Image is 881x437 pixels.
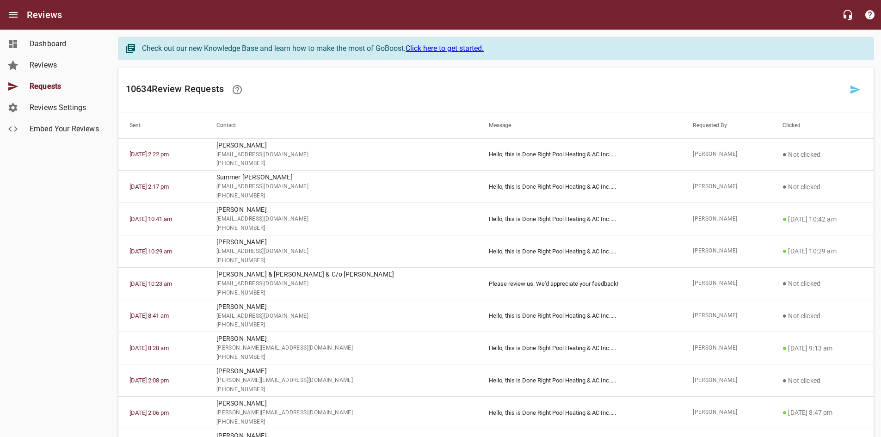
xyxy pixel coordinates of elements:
span: ● [782,311,787,320]
span: [PERSON_NAME][EMAIL_ADDRESS][DOMAIN_NAME] [216,408,467,418]
th: Clicked [771,112,874,138]
span: Reviews Settings [30,102,100,113]
a: [DATE] 10:41 am [129,215,172,222]
span: [PERSON_NAME][EMAIL_ADDRESS][DOMAIN_NAME] [216,344,467,353]
div: Check out our new Knowledge Base and learn how to make the most of GoBoost. [142,43,864,54]
span: [PHONE_NUMBER] [216,320,467,330]
span: [PERSON_NAME] [693,279,760,288]
a: [DATE] 10:29 am [129,248,172,255]
span: [PHONE_NUMBER] [216,256,467,265]
td: Hello, this is Done Right Pool Heating & AC Inc.. ... [478,300,682,332]
td: Hello, this is Done Right Pool Heating & AC Inc.. ... [478,235,682,267]
span: ● [782,344,787,352]
span: [EMAIL_ADDRESS][DOMAIN_NAME] [216,279,467,289]
p: [DATE] 10:42 am [782,214,863,225]
a: [DATE] 2:06 pm [129,409,169,416]
td: Hello, this is Done Right Pool Heating & AC Inc.. ... [478,171,682,203]
p: [PERSON_NAME] [216,237,467,247]
p: [DATE] 8:47 pm [782,407,863,418]
th: Sent [118,112,205,138]
button: Live Chat [837,4,859,26]
p: Summer [PERSON_NAME] [216,172,467,182]
p: [PERSON_NAME] [216,205,467,215]
span: [PERSON_NAME] [693,182,760,191]
span: ● [782,279,787,288]
a: [DATE] 8:41 am [129,312,169,319]
td: Hello, this is Done Right Pool Heating & AC Inc.. ... [478,397,682,429]
span: [EMAIL_ADDRESS][DOMAIN_NAME] [216,312,467,321]
td: Hello, this is Done Right Pool Heating & AC Inc.. ... [478,332,682,364]
span: [PHONE_NUMBER] [216,224,467,233]
th: Contact [205,112,478,138]
span: [PHONE_NUMBER] [216,385,467,394]
span: [PERSON_NAME] [693,408,760,417]
span: [PERSON_NAME] [693,344,760,353]
p: [DATE] 10:29 am [782,246,863,257]
a: Request a review [844,79,866,101]
p: [DATE] 9:13 am [782,343,863,354]
span: [EMAIL_ADDRESS][DOMAIN_NAME] [216,215,467,224]
p: [PERSON_NAME] [216,302,467,312]
th: Message [478,112,682,138]
span: [PHONE_NUMBER] [216,159,467,168]
span: Reviews [30,60,100,71]
a: [DATE] 2:17 pm [129,183,169,190]
button: Support Portal [859,4,881,26]
span: ● [782,246,787,255]
span: Dashboard [30,38,100,49]
span: [PHONE_NUMBER] [216,418,467,427]
td: Hello, this is Done Right Pool Heating & AC Inc.. ... [478,138,682,171]
span: ● [782,408,787,417]
span: [PERSON_NAME] [693,150,760,159]
a: Learn how requesting reviews can improve your online presence [226,79,248,101]
p: [PERSON_NAME] [216,141,467,150]
span: [PERSON_NAME][EMAIL_ADDRESS][DOMAIN_NAME] [216,376,467,385]
a: [DATE] 2:08 pm [129,377,169,384]
span: [PERSON_NAME] [693,246,760,256]
p: [PERSON_NAME] & [PERSON_NAME] & C/o [PERSON_NAME] [216,270,467,279]
a: [DATE] 8:28 am [129,345,169,351]
span: [PERSON_NAME] [693,376,760,385]
td: Please review us. We'd appreciate your feedback! [478,267,682,300]
span: ● [782,182,787,191]
span: [PHONE_NUMBER] [216,289,467,298]
td: Hello, this is Done Right Pool Heating & AC Inc.. ... [478,203,682,235]
span: [EMAIL_ADDRESS][DOMAIN_NAME] [216,150,467,160]
span: [PERSON_NAME] [693,311,760,320]
a: Click here to get started. [406,44,484,53]
span: [PHONE_NUMBER] [216,353,467,362]
span: [EMAIL_ADDRESS][DOMAIN_NAME] [216,182,467,191]
p: Not clicked [782,310,863,321]
a: [DATE] 10:23 am [129,280,172,287]
button: Open drawer [2,4,25,26]
span: [EMAIL_ADDRESS][DOMAIN_NAME] [216,247,467,256]
p: [PERSON_NAME] [216,399,467,408]
span: [PHONE_NUMBER] [216,191,467,201]
th: Requested By [682,112,771,138]
p: Not clicked [782,181,863,192]
span: [PERSON_NAME] [693,215,760,224]
p: Not clicked [782,149,863,160]
td: Hello, this is Done Right Pool Heating & AC Inc.. ... [478,364,682,397]
span: ● [782,150,787,159]
p: Not clicked [782,278,863,289]
h6: 10634 Review Request s [126,79,844,101]
p: Not clicked [782,375,863,386]
a: [DATE] 2:22 pm [129,151,169,158]
p: [PERSON_NAME] [216,334,467,344]
p: [PERSON_NAME] [216,366,467,376]
span: ● [782,215,787,223]
span: Embed Your Reviews [30,123,100,135]
h6: Reviews [27,7,62,22]
span: ● [782,376,787,385]
span: Requests [30,81,100,92]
